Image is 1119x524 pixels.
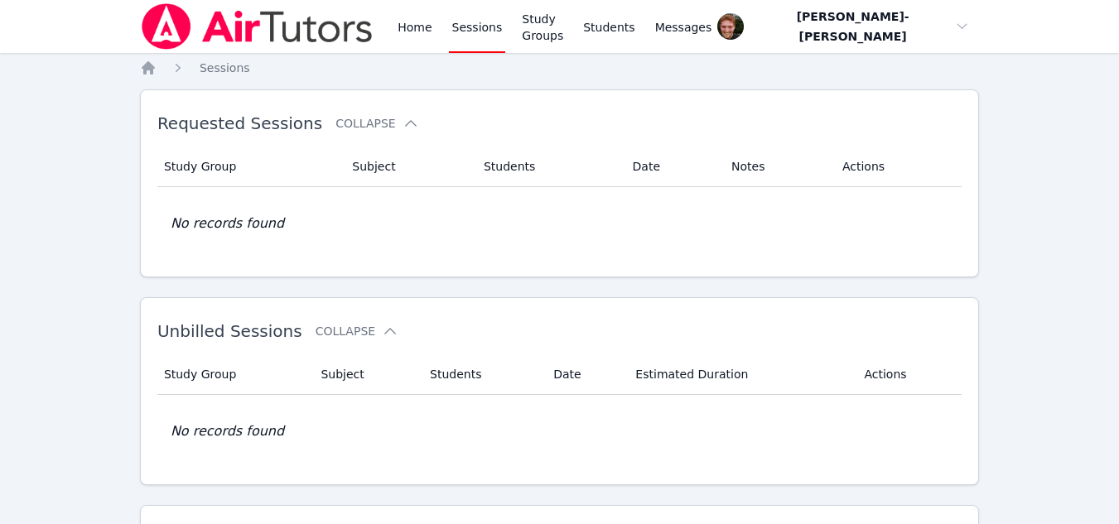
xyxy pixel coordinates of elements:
[200,60,250,76] a: Sessions
[157,321,302,341] span: Unbilled Sessions
[625,354,854,395] th: Estimated Duration
[157,147,342,187] th: Study Group
[316,323,398,339] button: Collapse
[420,354,543,395] th: Students
[342,147,474,187] th: Subject
[474,147,623,187] th: Students
[200,61,250,75] span: Sessions
[335,115,418,132] button: Collapse
[655,19,712,36] span: Messages
[140,3,374,50] img: Air Tutors
[157,395,962,468] td: No records found
[623,147,721,187] th: Date
[157,113,322,133] span: Requested Sessions
[543,354,625,395] th: Date
[311,354,420,395] th: Subject
[854,354,962,395] th: Actions
[157,354,311,395] th: Study Group
[140,60,979,76] nav: Breadcrumb
[157,187,962,260] td: No records found
[832,147,962,187] th: Actions
[721,147,832,187] th: Notes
